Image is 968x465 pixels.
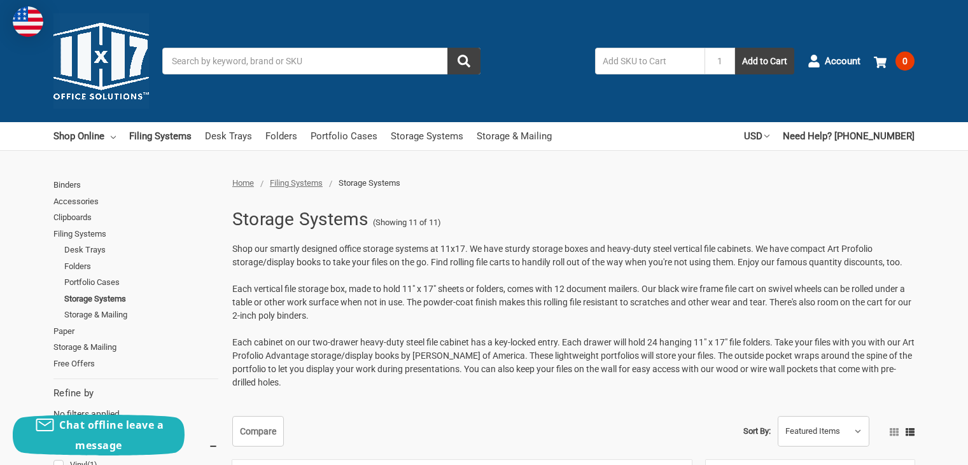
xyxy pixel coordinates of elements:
[53,356,218,372] a: Free Offers
[129,122,192,150] a: Filing Systems
[59,418,164,452] span: Chat offline leave a message
[64,307,218,323] a: Storage & Mailing
[53,226,218,242] a: Filing Systems
[265,122,297,150] a: Folders
[232,284,911,321] span: Each vertical file storage box, made to hold 11" x 17" sheets or folders, comes with 12 document ...
[53,323,218,340] a: Paper
[232,337,915,387] span: Each cabinet on our two-drawer heavy-duty steel file cabinet has a key-locked entry. Each drawer ...
[311,122,377,150] a: Portfolio Cases
[53,177,218,193] a: Binders
[64,291,218,307] a: Storage Systems
[53,209,218,226] a: Clipboards
[743,422,771,441] label: Sort By:
[13,6,43,37] img: duty and tax information for United States
[339,178,400,188] span: Storage Systems
[808,45,860,78] a: Account
[874,45,915,78] a: 0
[391,122,463,150] a: Storage Systems
[373,216,441,229] span: (Showing 11 of 11)
[53,193,218,210] a: Accessories
[205,122,252,150] a: Desk Trays
[53,339,218,356] a: Storage & Mailing
[783,122,915,150] a: Need Help? [PHONE_NUMBER]
[270,178,323,188] a: Filing Systems
[64,242,218,258] a: Desk Trays
[232,416,284,447] a: Compare
[232,244,902,267] span: Shop our smartly designed office storage systems at 11x17. We have sturdy storage boxes and heavy...
[895,52,915,71] span: 0
[162,48,480,74] input: Search by keyword, brand or SKU
[53,13,149,109] img: 11x17.com
[735,48,794,74] button: Add to Cart
[863,431,968,465] iframe: Google Customer Reviews
[53,386,218,420] div: No filters applied
[53,122,116,150] a: Shop Online
[825,54,860,69] span: Account
[64,258,218,275] a: Folders
[64,274,218,291] a: Portfolio Cases
[595,48,705,74] input: Add SKU to Cart
[232,203,368,236] h1: Storage Systems
[744,122,769,150] a: USD
[477,122,552,150] a: Storage & Mailing
[13,415,185,455] button: Chat offline leave a message
[53,386,218,401] h5: Refine by
[232,178,254,188] a: Home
